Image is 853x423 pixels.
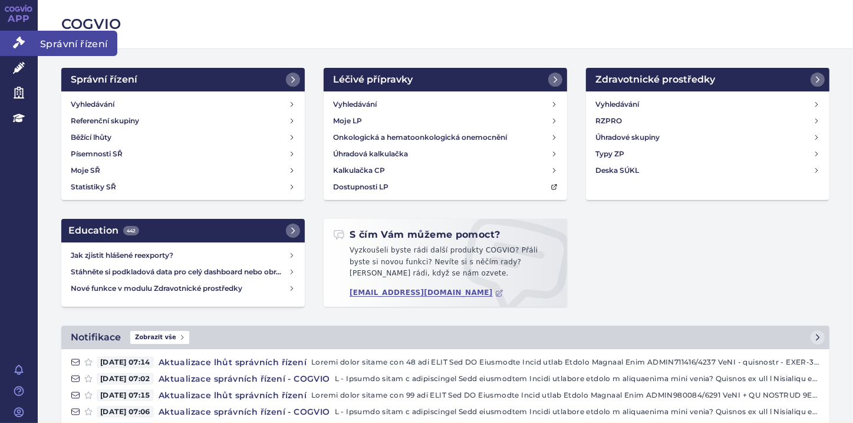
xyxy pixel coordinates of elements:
[154,406,335,418] h4: Aktualizace správních řízení - COGVIO
[591,146,825,162] a: Typy ZP
[324,68,567,91] a: Léčivé přípravky
[71,330,121,345] h2: Notifikace
[97,356,154,368] span: [DATE] 07:14
[61,326,829,349] a: NotifikaceZobrazit vše
[154,389,311,401] h4: Aktualizace lhůt správních řízení
[335,373,820,385] p: L - Ipsumdo sitam c adipiscingel Sedd eiusmodtem Incidi utlabore etdolo m aliquaenima mini venia?...
[61,219,305,242] a: Education442
[66,264,300,280] a: Stáhněte si podkladová data pro celý dashboard nebo obrázek grafu v COGVIO App modulu Analytics
[333,181,388,193] h4: Dostupnosti LP
[66,129,300,146] a: Běžící lhůty
[61,14,829,34] h2: COGVIO
[595,148,624,160] h4: Typy ZP
[595,73,715,87] h2: Zdravotnické prostředky
[328,113,562,129] a: Moje LP
[71,132,111,143] h4: Běžící lhůty
[595,115,622,127] h4: RZPRO
[71,181,116,193] h4: Statistiky SŘ
[130,331,189,344] span: Zobrazit vše
[71,99,114,110] h4: Vyhledávání
[333,115,362,127] h4: Moje LP
[333,228,500,241] h2: S čím Vám můžeme pomoct?
[595,165,639,176] h4: Deska SÚKL
[333,99,377,110] h4: Vyhledávání
[333,148,408,160] h4: Úhradová kalkulačka
[591,129,825,146] a: Úhradové skupiny
[328,96,562,113] a: Vyhledávání
[591,113,825,129] a: RZPRO
[97,373,154,385] span: [DATE] 07:02
[71,283,288,294] h4: Nové funkce v modulu Zdravotnické prostředky
[66,96,300,113] a: Vyhledávání
[586,68,829,91] a: Zdravotnické prostředky
[333,165,385,176] h4: Kalkulačka CP
[311,356,820,368] p: Loremi dolor sitame con 48 adi ELIT Sed DO Eiusmodte Incid utlab Etdolo Magnaal Enim ADMIN711416/...
[335,406,820,418] p: L - Ipsumdo sitam c adipiscingel Sedd eiusmodtem Incidi utlabore etdolo m aliquaenima mini venia?...
[595,132,660,143] h4: Úhradové skupiny
[591,96,825,113] a: Vyhledávání
[71,165,100,176] h4: Moje SŘ
[68,224,139,238] h2: Education
[328,162,562,179] a: Kalkulačka CP
[97,389,154,401] span: [DATE] 07:15
[350,288,503,297] a: [EMAIL_ADDRESS][DOMAIN_NAME]
[595,99,639,110] h4: Vyhledávání
[311,389,820,401] p: Loremi dolor sitame con 99 adi ELIT Sed DO Eiusmodte Incid utlab Etdolo Magnaal Enim ADMIN980084/...
[66,146,300,162] a: Písemnosti SŘ
[71,115,139,127] h4: Referenční skupiny
[61,68,305,91] a: Správní řízení
[66,247,300,264] a: Jak zjistit hlášené reexporty?
[328,179,562,195] a: Dostupnosti LP
[66,179,300,195] a: Statistiky SŘ
[333,245,558,284] p: Vyzkoušeli byste rádi další produkty COGVIO? Přáli byste si novou funkci? Nevíte si s něčím rady?...
[123,226,139,235] span: 442
[333,73,413,87] h2: Léčivé přípravky
[97,406,154,418] span: [DATE] 07:06
[154,373,335,385] h4: Aktualizace správních řízení - COGVIO
[66,280,300,297] a: Nové funkce v modulu Zdravotnické prostředky
[328,129,562,146] a: Onkologická a hematoonkologická onemocnění
[38,31,117,55] span: Správní řízení
[66,113,300,129] a: Referenční skupiny
[591,162,825,179] a: Deska SÚKL
[71,148,123,160] h4: Písemnosti SŘ
[71,73,137,87] h2: Správní řízení
[154,356,311,368] h4: Aktualizace lhůt správních řízení
[71,266,288,278] h4: Stáhněte si podkladová data pro celý dashboard nebo obrázek grafu v COGVIO App modulu Analytics
[328,146,562,162] a: Úhradová kalkulačka
[333,132,507,143] h4: Onkologická a hematoonkologická onemocnění
[71,250,288,261] h4: Jak zjistit hlášené reexporty?
[66,162,300,179] a: Moje SŘ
